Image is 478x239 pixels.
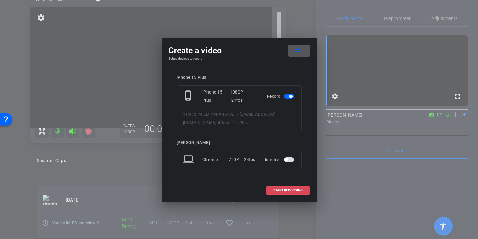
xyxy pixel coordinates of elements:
[183,90,195,102] mat-icon: phone_iphone
[168,57,310,61] h4: Setup devices to record
[293,46,302,55] mat-icon: close
[273,189,303,192] span: START RECORDING
[183,154,195,166] mat-icon: laptop
[267,88,295,104] div: Record
[266,186,310,195] button: START RECORDING
[177,75,302,80] div: iPhone 15 Plus
[230,88,257,104] div: 1080P | 24fps
[218,120,248,125] span: iPhone 15 Plus
[168,45,310,57] div: Create a video
[202,88,230,104] div: iPhone 15 Plus
[202,154,229,166] div: Chrome
[216,120,218,125] span: -
[265,154,295,166] div: Inactive
[229,154,255,166] div: 720P | 24fps
[183,112,276,125] span: Yardi x IM EB Interview-SEI - [EMAIL_ADDRESS][DOMAIN_NAME]
[177,140,302,145] div: [PERSON_NAME]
